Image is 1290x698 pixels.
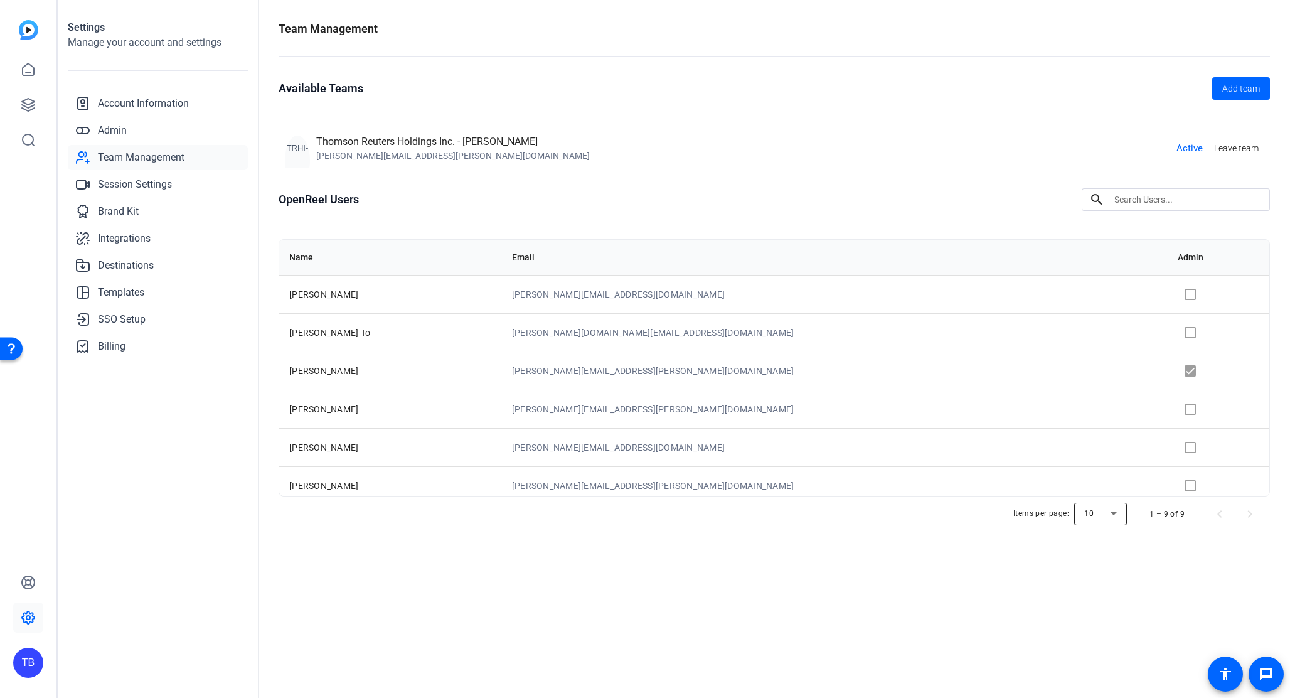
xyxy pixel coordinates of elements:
h1: Team Management [279,20,378,38]
span: [PERSON_NAME] [289,443,358,453]
mat-icon: message [1259,667,1274,682]
span: Brand Kit [98,204,139,219]
div: TB [13,648,43,678]
h2: Manage your account and settings [68,35,248,50]
button: Next page [1235,499,1265,529]
div: Thomson Reuters Holdings Inc. - [PERSON_NAME] [316,134,590,149]
th: Admin [1168,240,1269,275]
button: Leave team [1209,137,1264,159]
button: Add team [1212,77,1270,100]
a: Brand Kit [68,199,248,224]
div: [PERSON_NAME][EMAIL_ADDRESS][PERSON_NAME][DOMAIN_NAME] [316,149,590,162]
span: Team Management [98,150,184,165]
td: [PERSON_NAME][EMAIL_ADDRESS][PERSON_NAME][DOMAIN_NAME] [502,466,1168,505]
span: [PERSON_NAME] [289,366,358,376]
a: Integrations [68,226,248,251]
button: Previous page [1205,499,1235,529]
td: [PERSON_NAME][EMAIL_ADDRESS][PERSON_NAME][DOMAIN_NAME] [502,352,1168,390]
a: Admin [68,118,248,143]
span: Admin [98,123,127,138]
a: Destinations [68,253,248,278]
a: Billing [68,334,248,359]
span: Billing [98,339,125,354]
mat-icon: search [1082,192,1112,207]
span: [PERSON_NAME] To [289,328,370,338]
a: Account Information [68,91,248,116]
span: Leave team [1214,142,1259,155]
img: blue-gradient.svg [19,20,38,40]
mat-icon: accessibility [1218,667,1233,682]
td: [PERSON_NAME][EMAIL_ADDRESS][PERSON_NAME][DOMAIN_NAME] [502,390,1168,428]
div: Items per page: [1013,507,1069,520]
h1: Settings [68,20,248,35]
div: 1 – 9 of 9 [1149,508,1185,520]
span: Session Settings [98,177,172,192]
th: Name [279,240,502,275]
span: [PERSON_NAME] [289,289,358,299]
span: Account Information [98,96,189,111]
h1: Available Teams [279,80,363,97]
span: Integrations [98,231,151,246]
input: Search Users... [1114,192,1260,207]
span: Templates [98,285,144,300]
td: [PERSON_NAME][EMAIL_ADDRESS][DOMAIN_NAME] [502,428,1168,466]
span: Active [1176,141,1203,156]
td: [PERSON_NAME][EMAIL_ADDRESS][DOMAIN_NAME] [502,275,1168,313]
span: SSO Setup [98,312,146,327]
span: [PERSON_NAME] [289,404,358,414]
a: SSO Setup [68,307,248,332]
span: Destinations [98,258,154,273]
a: Session Settings [68,172,248,197]
span: [PERSON_NAME] [289,481,358,491]
h1: OpenReel Users [279,191,359,208]
a: Templates [68,280,248,305]
th: Email [502,240,1168,275]
td: [PERSON_NAME][DOMAIN_NAME][EMAIL_ADDRESS][DOMAIN_NAME] [502,313,1168,352]
div: TRHI-SP [285,136,310,186]
a: Team Management [68,145,248,170]
span: Add team [1222,82,1260,95]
